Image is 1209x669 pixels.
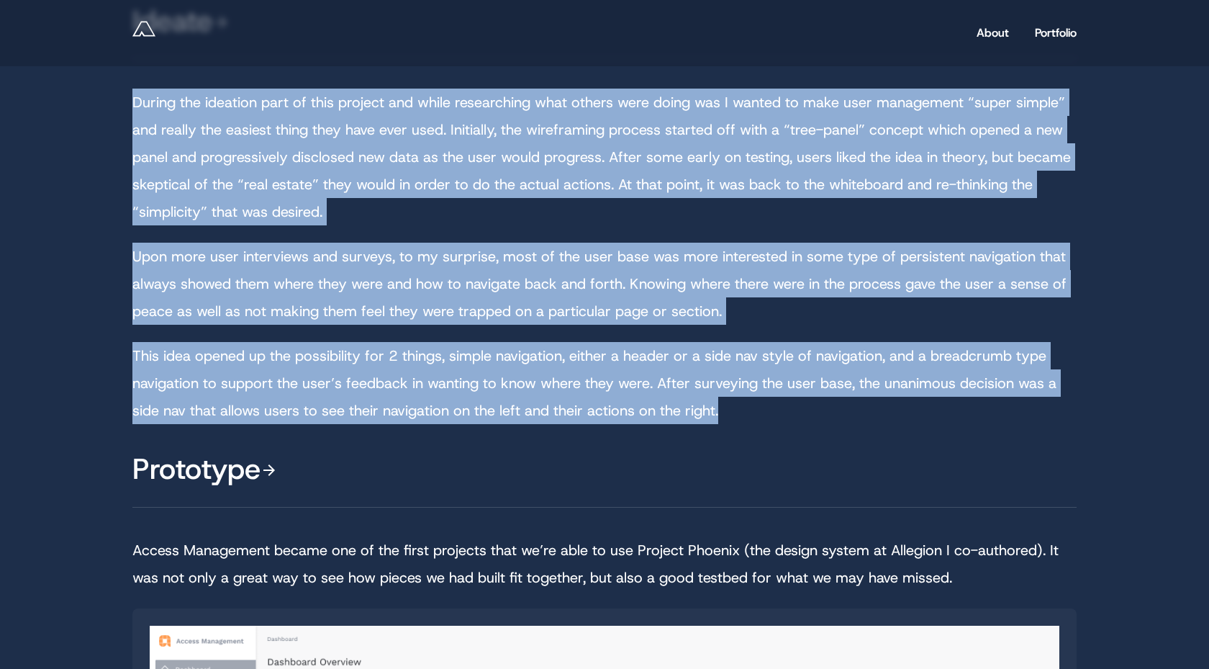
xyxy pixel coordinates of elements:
[977,19,1009,47] a: About
[1035,19,1077,47] a: Portfolio
[132,89,1077,225] p: ​During the ideation part of this project and while researching what others were doing was I want...
[132,536,1077,591] p: ​Access Management became one of the first projects that we’re able to use Project Phoenix (the d...
[132,17,155,49] a: Andy Reff - Lead Product Designer
[132,441,1077,508] h3: Prototype
[132,342,1077,424] p: This idea opened up the possibility for 2 things, simple navigation, either a header or a side na...
[132,243,1077,325] p: Upon more user interviews and surveys, to my surprise, most of the user base was more interested ...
